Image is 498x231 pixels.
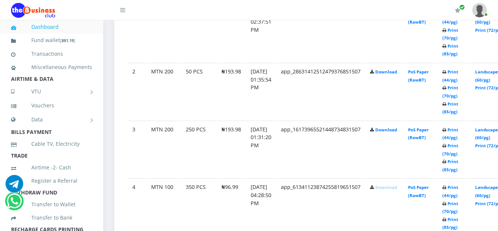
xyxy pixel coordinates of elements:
td: [DATE] 01:35:54 PM [246,63,276,120]
a: Miscellaneous Payments [11,59,92,76]
td: ₦193.98 [217,121,245,178]
a: Cable TV, Electricity [11,135,92,152]
a: Airtime -2- Cash [11,159,92,176]
img: User [472,3,487,17]
a: Landscape (60/pg) [475,127,498,141]
span: Renew/Upgrade Subscription [459,4,465,10]
a: Print (70/pg) [442,143,458,156]
a: Download [375,185,397,190]
a: Landscape (60/pg) [475,185,498,198]
a: Print (85/pg) [442,217,458,230]
a: Transfer to Wallet [11,196,92,213]
a: Transactions [11,45,92,62]
td: 2 [128,63,146,120]
a: Download [375,127,397,132]
a: Dashboard [11,18,92,35]
td: [DATE] 01:31:20 PM [246,121,276,178]
a: Data [11,110,92,129]
a: Transfer to Bank [11,209,92,226]
td: app_16173965521448734831507 [276,121,365,178]
td: app_34378118927351615221507 [276,5,365,62]
td: MTN 100 [147,5,181,62]
a: Register a Referral [11,172,92,189]
td: 1 [128,5,146,62]
a: Print (44/pg) [442,185,458,198]
a: Fund wallet[881.19] [11,32,92,49]
b: 881.19 [62,38,74,43]
small: [ ] [60,38,75,43]
a: Print (70/pg) [442,27,458,41]
a: Vouchers [11,97,92,114]
td: [DATE] 02:37:51 PM [246,5,276,62]
a: Print (85/pg) [442,43,458,57]
td: MTN 200 [147,63,181,120]
td: ₦193.98 [217,63,245,120]
a: Print (70/pg) [442,85,458,99]
a: Print (85/pg) [442,101,458,115]
td: 250 PCS [181,121,216,178]
a: VTU [11,82,92,101]
a: Print (70/pg) [442,201,458,214]
a: Print (44/pg) [442,127,458,141]
a: Landscape (60/pg) [475,69,498,83]
a: Print (85/pg) [442,159,458,172]
a: Print (44/pg) [442,69,458,83]
a: Chat for support [6,180,23,193]
a: Chat for support [7,198,22,210]
img: Logo [11,3,55,18]
td: 50 PCS [181,5,216,62]
td: ₦96.99 [217,5,245,62]
td: app_28631412512479376851507 [276,63,365,120]
a: PoS Paper (RawBT) [408,69,429,83]
a: Download [375,69,397,75]
i: Renew/Upgrade Subscription [455,7,460,13]
td: 3 [128,121,146,178]
a: PoS Paper (RawBT) [408,127,429,141]
td: 50 PCS [181,63,216,120]
a: PoS Paper (RawBT) [408,185,429,198]
td: MTN 200 [147,121,181,178]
